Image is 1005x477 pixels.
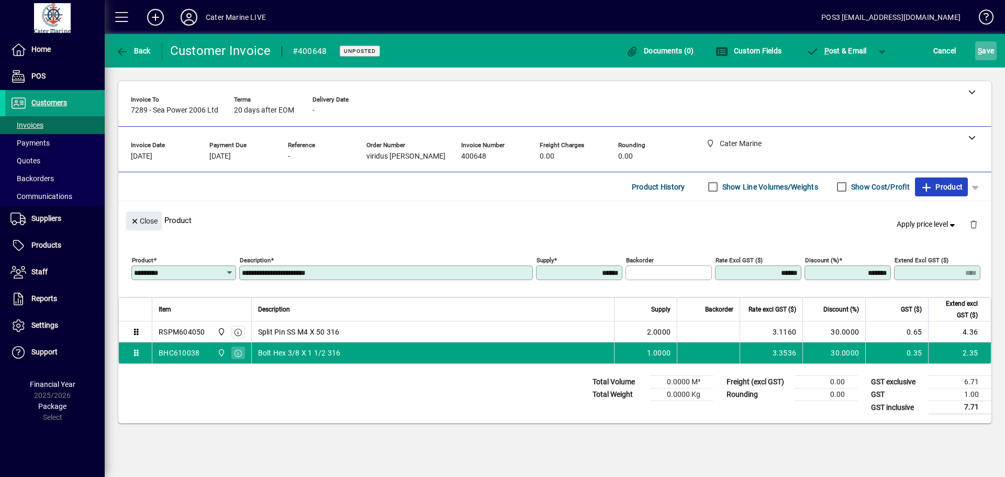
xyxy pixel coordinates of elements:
[716,47,781,55] span: Custom Fields
[5,339,105,365] a: Support
[895,257,948,264] mat-label: Extend excl GST ($)
[866,376,929,389] td: GST exclusive
[31,241,61,249] span: Products
[933,42,956,59] span: Cancel
[716,257,763,264] mat-label: Rate excl GST ($)
[215,326,227,338] span: Cater Marine
[746,327,796,337] div: 3.1160
[206,9,266,26] div: Cater Marine LIVE
[31,268,48,276] span: Staff
[31,214,61,223] span: Suppliers
[344,48,376,54] span: Unposted
[5,170,105,187] a: Backorders
[802,342,865,363] td: 30.0000
[234,106,294,115] span: 20 days after EOM
[5,63,105,90] a: POS
[461,152,486,161] span: 400648
[10,121,43,129] span: Invoices
[928,321,991,342] td: 4.36
[5,116,105,134] a: Invoices
[931,41,959,60] button: Cancel
[288,152,290,161] span: -
[31,45,51,53] span: Home
[628,178,689,196] button: Product History
[5,152,105,170] a: Quotes
[978,42,994,59] span: ave
[31,321,58,329] span: Settings
[749,304,796,315] span: Rate excl GST ($)
[651,304,671,315] span: Supply
[5,286,105,312] a: Reports
[587,389,650,401] td: Total Weight
[650,389,713,401] td: 0.0000 Kg
[935,298,978,321] span: Extend excl GST ($)
[806,47,867,55] span: ost & Email
[928,342,991,363] td: 2.35
[587,376,650,389] td: Total Volume
[31,72,46,80] span: POS
[805,257,839,264] mat-label: Discount (%)
[626,257,654,264] mat-label: Backorder
[824,47,829,55] span: P
[746,348,796,358] div: 3.3536
[920,179,963,195] span: Product
[240,257,271,264] mat-label: Description
[961,219,986,229] app-page-header-button: Delete
[258,327,340,337] span: Split Pin SS M4 X 50 316
[865,342,928,363] td: 0.35
[170,42,271,59] div: Customer Invoice
[131,106,218,115] span: 7289 - Sea Power 2006 Ltd
[5,313,105,339] a: Settings
[258,304,290,315] span: Description
[618,152,633,161] span: 0.00
[116,47,151,55] span: Back
[258,348,341,358] span: Bolt Hex 3/8 X 1 1/2 316
[705,304,733,315] span: Backorder
[31,98,67,107] span: Customers
[802,321,865,342] td: 30.0000
[632,179,685,195] span: Product History
[978,47,982,55] span: S
[113,41,153,60] button: Back
[821,9,961,26] div: POS3 [EMAIL_ADDRESS][DOMAIN_NAME]
[366,152,445,161] span: viridus [PERSON_NAME]
[10,174,54,183] span: Backorders
[929,389,991,401] td: 1.00
[892,215,962,234] button: Apply price level
[721,389,795,401] td: Rounding
[801,41,872,60] button: Post & Email
[849,182,910,192] label: Show Cost/Profit
[31,294,57,303] span: Reports
[172,8,206,27] button: Profile
[159,304,171,315] span: Item
[5,134,105,152] a: Payments
[10,139,50,147] span: Payments
[38,402,66,411] span: Package
[5,187,105,205] a: Communications
[626,47,694,55] span: Documents (0)
[971,2,992,36] a: Knowledge Base
[209,152,231,161] span: [DATE]
[915,178,968,196] button: Product
[929,401,991,414] td: 7.71
[10,192,72,201] span: Communications
[713,41,784,60] button: Custom Fields
[5,259,105,285] a: Staff
[118,201,991,239] div: Product
[159,327,205,337] div: RSPM604050
[5,206,105,232] a: Suppliers
[865,321,928,342] td: 0.65
[540,152,554,161] span: 0.00
[130,213,158,230] span: Close
[105,41,162,60] app-page-header-button: Back
[650,376,713,389] td: 0.0000 M³
[929,376,991,389] td: 6.71
[312,106,315,115] span: -
[866,389,929,401] td: GST
[139,8,172,27] button: Add
[623,41,697,60] button: Documents (0)
[795,376,857,389] td: 0.00
[132,257,153,264] mat-label: Product
[897,219,957,230] span: Apply price level
[31,348,58,356] span: Support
